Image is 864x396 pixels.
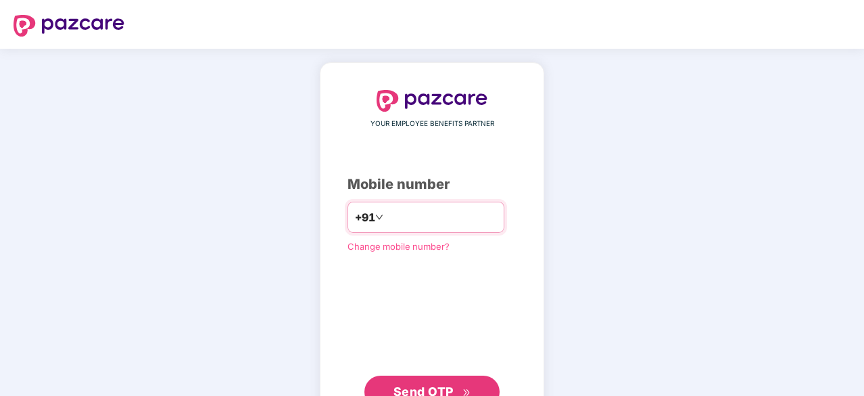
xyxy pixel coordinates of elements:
span: YOUR EMPLOYEE BENEFITS PARTNER [370,118,494,129]
span: +91 [355,209,375,226]
img: logo [377,90,487,112]
div: Mobile number [347,174,517,195]
span: down [375,213,383,221]
a: Change mobile number? [347,241,450,252]
img: logo [14,15,124,37]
